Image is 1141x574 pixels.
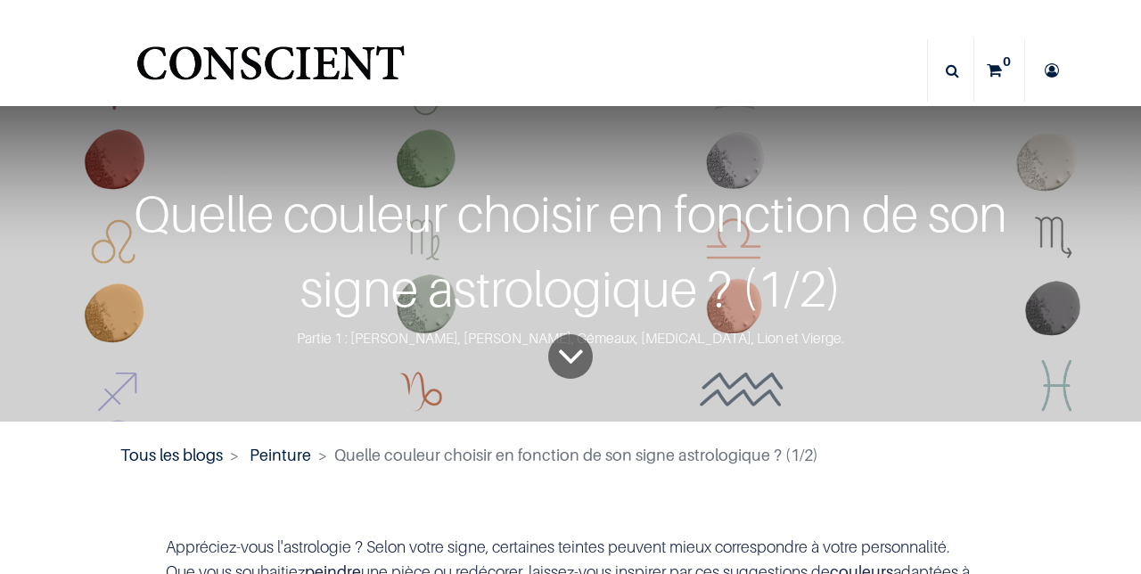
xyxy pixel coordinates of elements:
[998,53,1015,70] sup: 0
[548,334,593,379] a: To blog content
[70,326,1071,350] div: Partie 1 : [PERSON_NAME], [PERSON_NAME], Gémeaux, [MEDICAL_DATA], Lion et Vierge.
[133,36,408,106] img: Conscient
[70,176,1071,326] div: Quelle couleur choisir en fonction de son signe astrologique ? (1/2)
[334,446,818,464] span: Quelle couleur choisir en fonction de son signe astrologique ? (1/2)
[120,443,1021,467] nav: fil d'Ariane
[120,446,223,464] a: Tous les blogs
[133,36,408,106] a: Logo of Conscient
[250,446,311,464] a: Peinture
[557,320,585,393] i: To blog content
[974,39,1024,102] a: 0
